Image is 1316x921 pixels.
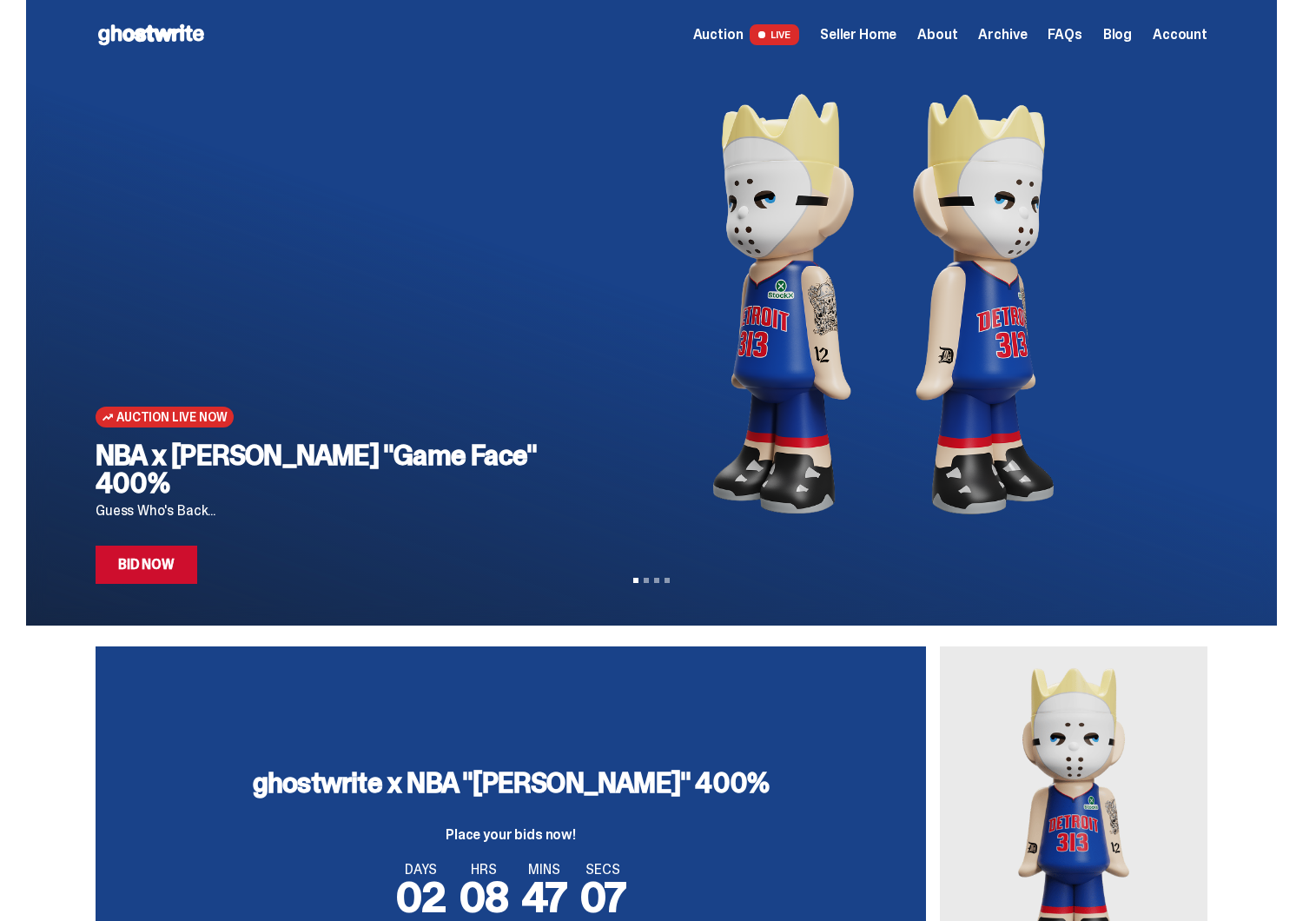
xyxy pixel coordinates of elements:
[116,410,227,424] span: Auction Live Now
[253,769,769,797] h3: ghostwrite x NBA "[PERSON_NAME]" 400%
[644,578,649,583] button: View slide 2
[750,24,799,45] span: LIVE
[820,28,896,42] a: Seller Home
[1153,28,1207,42] a: Account
[96,546,197,584] a: Bid Now
[253,828,769,842] p: Place your bids now!
[1048,28,1081,42] a: FAQs
[693,24,799,45] a: Auction LIVE
[96,441,559,497] h2: NBA x [PERSON_NAME] "Game Face" 400%
[917,28,957,42] a: About
[633,578,638,583] button: View slide 1
[654,578,659,583] button: View slide 3
[396,863,446,877] span: DAYS
[96,504,559,518] p: Guess Who's Back...
[693,28,744,42] span: Auction
[586,70,1180,539] img: NBA x Eminem "Game Face" 400%
[665,578,670,583] button: View slide 4
[522,863,567,877] span: MINS
[978,28,1027,42] a: Archive
[580,863,625,877] span: SECS
[460,863,508,877] span: HRS
[1103,28,1132,42] a: Blog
